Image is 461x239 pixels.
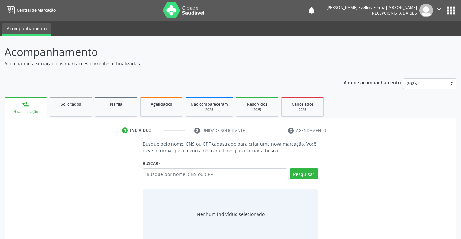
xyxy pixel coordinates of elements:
[247,102,267,107] span: Resolvidos
[290,168,318,179] button: Pesquisar
[22,101,29,108] div: person_add
[9,109,42,114] div: Nova marcação
[5,44,321,60] p: Acompanhamento
[419,4,433,17] img: img
[143,168,287,179] input: Busque por nome, CNS ou CPF
[326,5,417,10] div: [PERSON_NAME] Evelliny Ferraz [PERSON_NAME]
[197,211,265,218] div: Nenhum indivíduo selecionado
[286,107,319,112] div: 2025
[110,102,122,107] span: Na fila
[61,102,81,107] span: Solicitados
[191,102,228,107] span: Não compareceram
[241,107,273,112] div: 2025
[143,140,318,154] p: Busque pelo nome, CNS ou CPF cadastrado para criar uma nova marcação. Você deve informar pelo men...
[307,6,316,15] button: notifications
[2,23,51,36] a: Acompanhamento
[17,7,56,13] span: Central de Marcação
[122,127,128,133] div: 1
[191,107,228,112] div: 2025
[5,5,56,16] a: Central de Marcação
[435,6,443,13] i: 
[130,127,152,133] div: Indivíduo
[433,4,445,17] button: 
[344,78,401,86] p: Ano de acompanhamento
[372,10,417,16] span: Recepcionista da UBS
[143,158,160,168] label: Buscar
[5,60,321,67] p: Acompanhe a situação das marcações correntes e finalizadas
[292,102,313,107] span: Cancelados
[445,5,456,16] button: apps
[151,102,172,107] span: Agendados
